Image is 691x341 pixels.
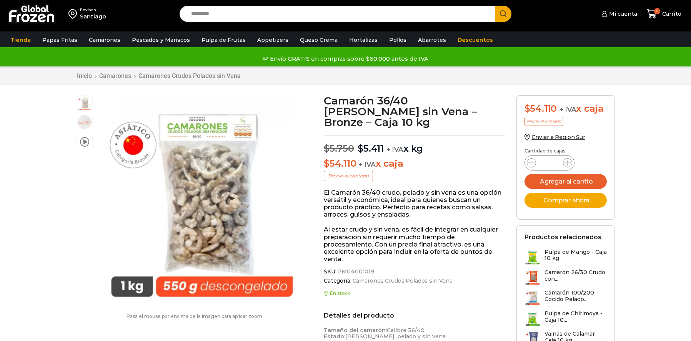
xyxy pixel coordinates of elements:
span: Camaron 36/40 RPD Bronze [77,96,92,111]
a: Pulpa de Chirimoya - Caja 10... [524,310,607,327]
h3: Pulpa de Mango - Caja 10 kg [544,249,607,262]
a: Inicio [77,72,92,79]
img: address-field-icon.svg [68,7,80,20]
div: Santiago [80,13,106,20]
button: Agregar al carrito [524,174,607,189]
div: 1 / 3 [97,95,308,306]
span: $ [324,143,330,154]
a: Enviar a Region Sur [524,134,585,141]
a: Mi cuenta [599,6,637,22]
a: Camarón 26/30 Crudo con... [524,269,607,286]
img: Camaron 36/40 RPD Bronze [97,95,308,306]
h3: Camarón 100/200 Cocido Pelado... [544,290,607,303]
button: Comprar ahora [524,193,607,208]
p: El Camarón 36/40 crudo, pelado y sin vena es una opción versátil y económica, ideal para quienes ... [324,189,505,219]
input: Product quantity [542,157,557,168]
div: x caja [524,103,607,114]
span: Carrito [660,10,681,18]
bdi: 54.110 [524,103,557,114]
strong: Tamaño del camarón: [324,327,387,334]
h2: Productos relacionados [524,233,601,241]
p: x caja [324,158,505,169]
a: Queso Crema [296,33,341,47]
span: 36/40 rpd bronze [77,114,92,130]
a: Camarones [99,72,132,79]
span: + IVA [359,161,376,168]
a: Hortalizas [345,33,381,47]
a: Pulpa de Mango - Caja 10 kg [524,249,607,265]
h1: Camarón 36/40 [PERSON_NAME] sin Vena – Bronze – Caja 10 kg [324,95,505,127]
a: Pescados y Mariscos [128,33,194,47]
a: Descuentos [454,33,497,47]
p: Precio al contado [324,171,373,181]
h2: Detalles del producto [324,312,505,319]
a: Camarones [85,33,124,47]
span: PM04001019 [336,268,374,275]
a: Pollos [385,33,410,47]
span: SKU: [324,268,505,275]
p: Cantidad de cajas [524,148,607,154]
p: En stock [324,291,505,296]
a: Pulpa de Frutas [198,33,250,47]
p: Al estar crudo y sin vena, es fácil de integrar en cualquier preparación sin requerir mucho tiemp... [324,226,505,263]
button: Search button [495,6,511,22]
span: 0 [654,8,660,14]
bdi: 5.411 [358,143,384,154]
a: Camarones Crudos Pelados sin Vena [351,278,453,284]
a: Tienda [7,33,35,47]
span: + IVA [386,146,403,153]
p: x kg [324,135,505,154]
a: Camarón 100/200 Cocido Pelado... [524,290,607,306]
span: Categoría: [324,278,505,284]
a: 0 Carrito [645,5,683,23]
span: $ [358,143,363,154]
bdi: 54.110 [324,158,356,169]
span: Mi cuenta [607,10,637,18]
strong: Estado: [324,333,345,340]
span: Enviar a Region Sur [532,134,585,141]
a: Abarrotes [414,33,450,47]
span: $ [324,158,330,169]
a: Papas Fritas [38,33,81,47]
a: Appetizers [253,33,292,47]
span: $ [524,103,530,114]
div: Enviar a [80,7,106,13]
nav: Breadcrumb [77,72,241,79]
bdi: 5.750 [324,143,354,154]
h3: Pulpa de Chirimoya - Caja 10... [544,310,607,323]
p: Precio al contado [524,117,563,126]
p: Pasa el mouse por encima de la imagen para aplicar zoom [77,314,313,319]
a: Camarones Crudos Pelados sin Vena [138,72,241,79]
h3: Camarón 26/30 Crudo con... [544,269,607,282]
span: + IVA [559,106,576,113]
